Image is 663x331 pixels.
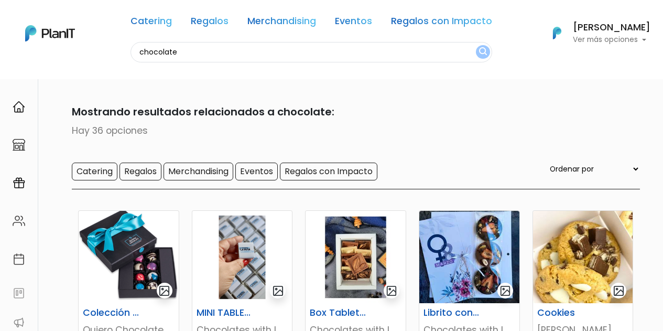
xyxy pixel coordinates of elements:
[25,25,75,41] img: PlanIt Logo
[158,285,170,297] img: gallery-light
[13,177,25,189] img: campaigns-02234683943229c281be62815700db0a1741e53638e28bf9629b52c665b00959.svg
[192,211,292,303] img: thumb_Dise%C3%B1o_sin_t%C3%ADtulo__10_.png
[24,124,640,137] p: Hay 36 opciones
[119,163,161,180] input: Regalos
[191,17,229,29] a: Regalos
[531,307,600,318] h6: Cookies
[479,47,487,57] img: search_button-432b6d5273f82d61273b3651a40e1bd1b912527efae98b1b7a1b2c0702e16a8d.svg
[539,19,650,47] button: PlanIt Logo [PERSON_NAME] Ver más opciones
[164,163,233,180] input: Merchandising
[573,23,650,33] h6: [PERSON_NAME]
[280,163,377,180] input: Regalos con Impacto
[77,307,146,318] h6: Colección Secretaria
[190,307,259,318] h6: MINI TABLETAS PERSONALIZADAS
[24,104,640,120] p: Mostrando resultados relacionados a chocolate:
[417,307,486,318] h6: Librito con mediants
[79,211,179,303] img: thumb_secretaria.png
[13,138,25,151] img: marketplace-4ceaa7011d94191e9ded77b95e3339b90024bf715f7c57f8cf31f2d8c509eaba.svg
[72,163,117,180] input: Catering
[131,17,172,29] a: Catering
[13,215,25,227] img: people-662611757002400ad9ed0e3c099ab2801c6687ba6c219adb57efc949bc21e19d.svg
[131,42,492,62] input: Buscá regalos, desayunos, y más
[573,36,650,44] p: Ver más opciones
[533,211,633,303] img: thumb_WhatsApp_Image_2022-09-28_at_09.29.21.jpeg
[306,211,406,303] img: thumb_2000___2000-Photoroom_-_2024-09-23T150241.972.jpg
[303,307,373,318] h6: Box Tabletitas decoradas
[499,285,512,297] img: gallery-light
[335,17,372,29] a: Eventos
[247,17,316,29] a: Merchandising
[13,316,25,329] img: partners-52edf745621dab592f3b2c58e3bca9d71375a7ef29c3b500c9f145b62cc070d4.svg
[386,285,398,297] img: gallery-light
[391,17,492,29] a: Regalos con Impacto
[13,287,25,300] img: feedback-78b5a0c8f98aac82b08bfc38622c3050aee476f2c9584af64705fc4e61158814.svg
[13,253,25,265] img: calendar-87d922413cdce8b2cf7b7f5f62616a5cf9e4887200fb71536465627b3292af00.svg
[546,22,569,45] img: PlanIt Logo
[613,285,625,297] img: gallery-light
[272,285,284,297] img: gallery-light
[419,211,519,303] img: thumb_Mendiants.jpeg
[235,163,278,180] input: Eventos
[13,101,25,113] img: home-e721727adea9d79c4d83392d1f703f7f8bce08238fde08b1acbfd93340b81755.svg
